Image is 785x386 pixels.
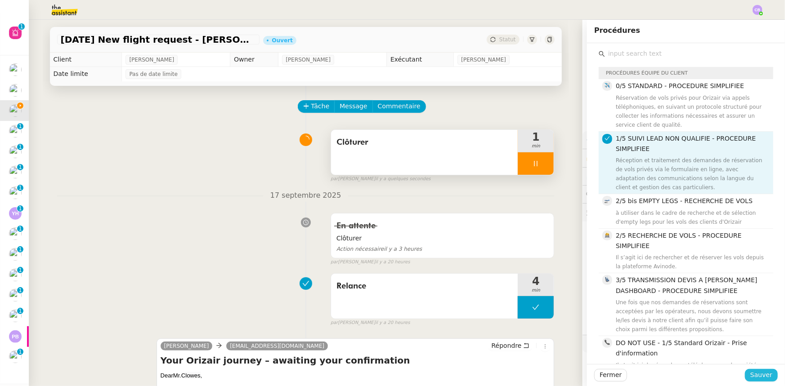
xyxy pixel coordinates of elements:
[750,370,772,380] span: Sauver
[18,205,22,213] p: 1
[334,100,372,113] button: Message
[17,123,23,129] nz-badge-sup: 1
[61,35,256,44] span: [DATE] New flight request - [PERSON_NAME]
[586,173,652,180] span: ⏲️
[336,280,513,293] span: Relance
[616,93,768,129] div: Réservation de vols privés pour Orizair via appels téléphoniques, en suivant un protocole structu...
[331,258,338,266] span: par
[181,372,201,379] span: Clowes
[605,277,610,282] span: 💺, seat
[18,287,22,295] p: 1
[745,369,778,382] button: Sauver
[583,149,785,167] div: 🔐Données client
[616,82,744,89] span: 0/5 STANDARD - PROCEDURE SIMPLIFIEE
[331,319,338,327] span: par
[518,142,554,150] span: min
[616,339,747,357] span: DO NOT USE - 1/5 Standard Orizair - Prise d'information
[298,100,335,113] button: Tâche
[616,232,742,249] span: 2/5 RECHERCHE DE VOLS - PROCEDURE SIMPLIFIEE
[286,55,331,64] span: [PERSON_NAME]
[9,125,22,138] img: users%2F7nLfdXEOePNsgCtodsK58jnyGKv1%2Favatar%2FIMG_1682.jpeg
[616,361,768,379] div: Il s’agit ici de répondre au téléphone pour la société Orizair.
[9,248,22,261] img: users%2FW4OQjB9BRtYK2an7yusO0WsYLsD3%2Favatar%2F28027066-518b-424c-8476-65f2e549ac29
[331,319,410,327] small: [PERSON_NAME]
[9,310,22,322] img: users%2FC9SBsJ0duuaSgpQFj5LgoEX8n0o2%2Favatar%2Fec9d51b8-9413-4189-adfb-7be4d8c96a3c
[336,136,513,149] span: Clôturer
[605,48,773,60] input: input search text
[18,308,22,316] p: 1
[378,101,421,111] span: Commentaire
[594,26,640,35] span: Procédures
[18,349,22,357] p: 1
[17,164,23,170] nz-badge-sup: 1
[17,185,23,191] nz-badge-sup: 1
[9,84,22,97] img: users%2FW4OQjB9BRtYK2an7yusO0WsYLsD3%2Favatar%2F28027066-518b-424c-8476-65f2e549ac29
[586,153,645,163] span: 🔐
[50,67,122,81] td: Date limite
[375,319,410,327] span: il y a 20 heures
[18,226,22,234] p: 1
[18,185,22,193] p: 1
[583,131,785,149] div: ⚙️Procédures
[161,354,551,367] h4: Your Orizair journey – awaiting your confirmation
[17,144,23,150] nz-badge-sup: 1
[616,135,756,152] span: 1/5 SUIVI LEAD NON QUALIFIE - PROCEDURE SIMPLIFIEE
[9,63,22,76] img: users%2FgYjkMnK3sDNm5XyWIAm2HOATnv33%2Favatar%2F6c10ee60-74e7-4582-8c29-cbc73237b20a
[161,372,173,379] span: Dear
[594,369,627,382] button: Fermer
[616,209,768,226] div: à utiliser dans le cadre de recherche et de sélection d'empty legs pour les vols des clients d'Or...
[18,23,25,30] nz-badge-sup: 1
[230,53,278,67] td: Owner
[18,123,22,131] p: 1
[129,55,174,64] span: [PERSON_NAME]
[518,276,554,287] span: 4
[161,342,213,350] a: [PERSON_NAME]
[331,175,338,183] span: par
[18,144,22,152] p: 1
[372,100,426,113] button: Commentaire
[272,38,293,43] div: Ouvert
[605,83,610,88] span: ✈️, airplane
[605,198,610,203] span: 🛫, airplane_departure
[583,335,785,353] div: 🧴Autres
[586,209,702,216] span: 🕵️
[616,197,753,204] span: 2/5 bis EMPTY LEGS - RECHERCHE DE VOLS
[331,175,431,183] small: [PERSON_NAME]
[488,341,533,351] button: Répondre
[20,23,23,31] p: 1
[616,156,768,192] div: Réception et traitement des demandes de réservation de vols privés via le formulaire en ligne, av...
[336,246,422,252] span: il y a 3 heures
[18,164,22,172] p: 1
[616,276,758,294] span: 3/5 TRANSMISSION DEVIS A [PERSON_NAME] DASHBOARD - PROCEDURE SIMPLIFIEE
[17,308,23,314] nz-badge-sup: 1
[18,267,22,275] p: 1
[17,267,23,273] nz-badge-sup: 1
[583,204,785,221] div: 🕵️Autres demandes en cours 19
[9,227,22,240] img: users%2FW4OQjB9BRtYK2an7yusO0WsYLsD3%2Favatar%2F28027066-518b-424c-8476-65f2e549ac29
[599,67,773,79] div: Procédures équipe du client
[586,191,644,198] span: 💬
[17,226,23,232] nz-badge-sup: 1
[9,330,22,343] img: svg
[50,53,122,67] td: Client
[17,246,23,253] nz-badge-sup: 1
[583,168,785,185] div: ⏲️Tâches 10:32
[9,351,22,363] img: users%2F7nLfdXEOePNsgCtodsK58jnyGKv1%2Favatar%2FIMG_1682.jpeg
[461,55,506,64] span: [PERSON_NAME]
[616,298,768,334] div: Une fois que nos demandes de réservations sont acceptées par les opérateurs, nous devons soumettr...
[331,258,410,266] small: [PERSON_NAME]
[491,341,521,350] span: Répondre
[499,36,516,43] span: Statut
[9,207,22,220] img: svg
[230,343,324,349] span: [EMAIL_ADDRESS][DOMAIN_NAME]
[616,253,768,271] div: Il s’agit ici de rechercher et de réserver les vols depuis la plateforme Avinode.
[17,287,23,293] nz-badge-sup: 1
[586,340,614,347] span: 🧴
[586,135,633,145] span: ⚙️
[18,246,22,254] p: 1
[600,370,622,380] span: Fermer
[605,340,610,345] span: 📞, telephone_receiver
[386,53,453,67] td: Exécutant
[9,186,22,199] img: users%2FC9SBsJ0duuaSgpQFj5LgoEX8n0o2%2Favatar%2Fec9d51b8-9413-4189-adfb-7be4d8c96a3c
[336,222,376,230] span: En attente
